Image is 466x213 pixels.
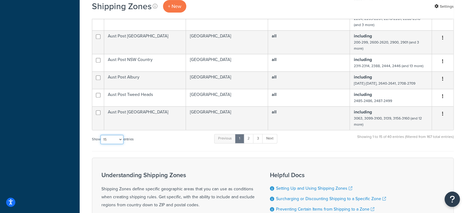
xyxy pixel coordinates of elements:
[276,196,386,202] a: Surcharging or Discounting Shipping to a Specific Zone
[104,54,186,71] td: Aust Post NSW Country
[354,33,372,39] b: including
[354,74,372,80] b: including
[357,133,454,146] div: Showing 1 to 15 of 40 entries (filtered from 167 total entries)
[354,63,423,69] small: 2311-2314, 2388, 2444, 2446 (and 13 more)
[354,109,372,115] b: including
[272,109,277,115] b: all
[104,30,186,54] td: Aust Post [GEOGRAPHIC_DATA]
[272,74,277,80] b: all
[272,33,277,39] b: all
[100,135,123,144] select: Showentries
[92,135,134,144] label: Show entries
[235,134,244,143] a: 1
[354,56,372,63] b: including
[354,40,419,51] small: 200-299, 2600-2620, 2900, 2901 (and 3 more)
[354,116,422,127] small: 3063, 3099-3100, 3139, 3156-3160 (and 12 more)
[354,16,420,28] small: 2264, 2265-2267, 2278-2281, 2282-2310 (and 3 more)
[244,134,254,143] a: 2
[104,106,186,130] td: Aust Post [GEOGRAPHIC_DATA]
[276,185,352,192] a: Setting Up and Using Shipping Zones
[186,30,268,54] td: [GEOGRAPHIC_DATA]
[104,71,186,89] td: Aust Post Albury
[104,89,186,106] td: Aust Post Tweed Heads
[270,172,386,178] h3: Helpful Docs
[434,2,454,11] a: Settings
[354,81,415,86] small: [DATE]-[DATE], 2640-2641, 2708-2709
[101,172,255,209] div: Shipping Zones define specific geographic areas that you can use as conditions when creating ship...
[276,206,374,212] a: Preventing Certain Items from Shipping to a Zone
[186,89,268,106] td: [GEOGRAPHIC_DATA]
[168,3,181,10] span: + New
[101,172,255,178] h3: Understanding Shipping Zones
[354,91,372,98] b: including
[186,54,268,71] td: [GEOGRAPHIC_DATA]
[272,91,277,98] b: all
[272,56,277,63] b: all
[186,106,268,130] td: [GEOGRAPHIC_DATA]
[262,134,277,143] a: Next
[186,71,268,89] td: [GEOGRAPHIC_DATA]
[92,0,152,12] h1: Shipping Zones
[253,134,263,143] a: 3
[214,134,236,143] a: Previous
[445,192,460,207] button: Open Resource Center
[354,98,392,104] small: 2485-2486, 2487-2499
